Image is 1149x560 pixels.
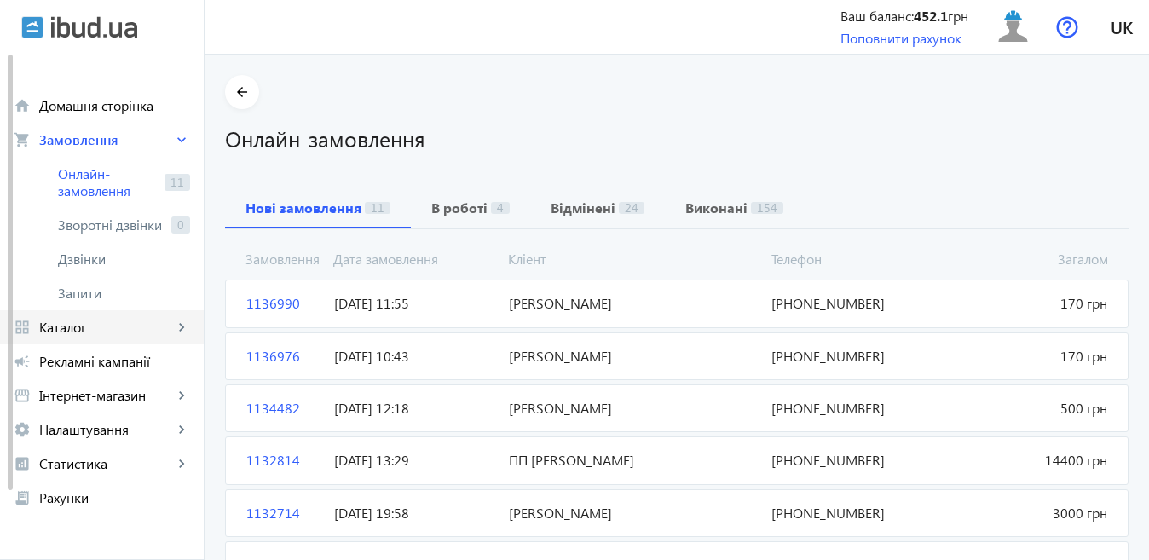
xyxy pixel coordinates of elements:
img: ibud.svg [21,16,43,38]
img: help.svg [1056,16,1078,38]
span: Домашня сторінка [39,97,190,114]
b: Відмінені [551,201,615,215]
span: Інтернет-магазин [39,387,173,404]
h1: Онлайн-замовлення [225,124,1129,153]
span: Дзвінки [58,251,190,268]
span: Каталог [39,319,173,336]
span: 1132814 [240,451,327,470]
span: [PHONE_NUMBER] [765,504,939,522]
span: [PERSON_NAME] [502,294,765,313]
span: 170 грн [939,294,1114,313]
span: [PERSON_NAME] [502,347,765,366]
span: 1132714 [240,504,327,522]
span: [PERSON_NAME] [502,504,765,522]
mat-icon: grid_view [14,319,31,336]
span: Замовлення [39,131,173,148]
span: 1136976 [240,347,327,366]
span: [PERSON_NAME] [502,399,765,418]
mat-icon: campaign [14,353,31,370]
mat-icon: shopping_cart [14,131,31,148]
span: [DATE] 12:18 [327,399,502,418]
b: 452.1 [914,7,948,25]
a: Поповнити рахунок [840,29,961,47]
span: Загалом [939,250,1115,268]
img: ibud_text.svg [51,16,137,38]
span: Кліент [501,250,764,268]
span: [DATE] 19:58 [327,504,502,522]
span: 14400 грн [939,451,1114,470]
span: [PHONE_NUMBER] [765,451,939,470]
span: [DATE] 10:43 [327,347,502,366]
span: 1136990 [240,294,327,313]
img: user.svg [994,8,1032,46]
b: В роботі [431,201,488,215]
span: 11 [365,202,390,214]
span: 11 [165,174,190,191]
span: Замовлення [239,250,326,268]
span: 0 [171,216,190,234]
span: [PHONE_NUMBER] [765,294,939,313]
span: 24 [619,202,644,214]
span: 170 грн [939,347,1114,366]
mat-icon: analytics [14,455,31,472]
mat-icon: keyboard_arrow_right [173,455,190,472]
mat-icon: storefront [14,387,31,404]
span: [PHONE_NUMBER] [765,399,939,418]
span: Налаштування [39,421,173,438]
mat-icon: home [14,97,31,114]
span: Зворотні дзвінки [58,216,165,234]
mat-icon: receipt_long [14,489,31,506]
span: 3000 грн [939,504,1114,522]
span: Статистика [39,455,173,472]
b: Виконані [685,201,748,215]
span: Запити [58,285,190,302]
mat-icon: keyboard_arrow_right [173,131,190,148]
b: Нові замовлення [245,201,361,215]
span: Рекламні кампанії [39,353,190,370]
span: [PHONE_NUMBER] [765,347,939,366]
mat-icon: settings [14,421,31,438]
mat-icon: keyboard_arrow_right [173,387,190,404]
mat-icon: arrow_back [232,82,253,103]
span: uk [1111,16,1133,38]
mat-icon: keyboard_arrow_right [173,421,190,438]
div: Ваш баланс: грн [840,7,968,26]
span: 4 [491,202,510,214]
span: Телефон [765,250,940,268]
span: Рахунки [39,489,190,506]
span: 1134482 [240,399,327,418]
span: 500 грн [939,399,1114,418]
span: Онлайн-замовлення [58,165,158,199]
span: 154 [751,202,783,214]
span: Дата замовлення [326,250,502,268]
mat-icon: keyboard_arrow_right [173,319,190,336]
span: [DATE] 11:55 [327,294,502,313]
span: [DATE] 13:29 [327,451,502,470]
span: ПП [PERSON_NAME] [502,451,765,470]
